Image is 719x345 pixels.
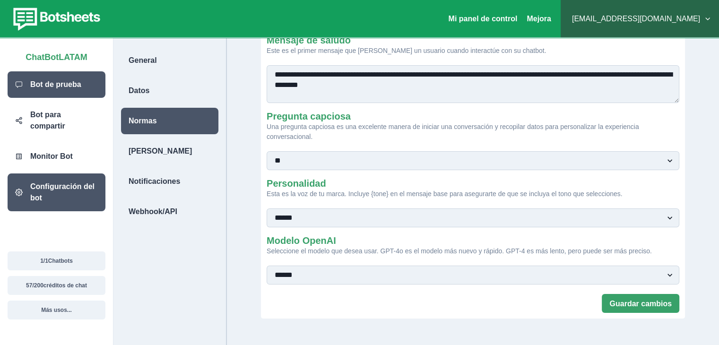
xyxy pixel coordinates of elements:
[34,282,43,289] font: 200
[30,182,95,202] font: Configuración del bot
[113,138,226,164] a: [PERSON_NAME]
[448,15,517,23] a: Mi panel de control
[609,300,672,308] font: Guardar cambios
[113,78,226,104] a: Datos
[129,117,157,125] font: Normas
[45,258,48,264] font: 1
[267,111,351,121] font: Pregunta capciosa
[30,111,65,130] font: Bot para compartir
[113,108,226,134] a: Normas
[129,86,149,95] font: Datos
[32,282,34,289] font: /
[26,282,32,289] font: 57
[267,178,326,189] font: Personalidad
[267,247,652,255] font: Seleccione el modelo que desea usar. GPT-4o es el modelo más nuevo y rápido. GPT-4 es más lento, ...
[267,47,546,54] font: Este es el primer mensaje que [PERSON_NAME] un usuario cuando interactúe con su chatbot.
[267,35,351,45] font: Mensaje de saludo
[26,52,87,62] font: ChatBotLATAM
[602,294,679,313] button: Guardar cambios
[8,276,105,295] button: 57/200créditos de chat
[8,6,103,32] img: botsheets-logo.png
[41,307,72,313] font: Más usos...
[267,235,336,246] font: Modelo OpenAI
[129,177,180,185] font: Notificaciones
[30,152,73,160] font: Monitor Bot
[527,15,551,23] font: Mejora
[568,9,711,28] button: [EMAIL_ADDRESS][DOMAIN_NAME]
[30,80,81,88] font: Bot de prueba
[43,282,87,289] font: créditos de chat
[267,190,623,198] font: Esta es la voz de tu marca. Incluye {tone} en el mensaje base para asegurarte de que se incluya e...
[8,301,105,319] button: Más usos...
[113,168,226,195] a: Notificaciones
[8,251,105,270] button: 1/1Chatbots
[129,207,177,216] font: Webhook/API
[267,123,639,140] font: Una pregunta capciosa es una excelente manera de iniciar una conversación y recopilar datos para ...
[129,147,192,155] font: [PERSON_NAME]
[113,47,226,74] a: General
[113,198,226,225] a: Webhook/API
[40,258,43,264] font: 1
[48,258,73,264] font: Chatbots
[129,56,157,64] font: General
[43,258,45,264] font: /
